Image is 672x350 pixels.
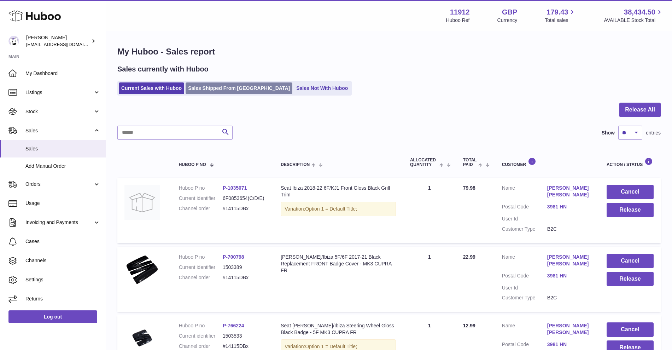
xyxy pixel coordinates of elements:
div: Customer [502,157,592,167]
dd: B2C [547,294,592,301]
h1: My Huboo - Sales report [117,46,661,57]
dt: User Id [502,285,547,291]
dt: Huboo P no [179,322,223,329]
span: Invoicing and Payments [25,219,93,226]
a: [PERSON_NAME] [PERSON_NAME] [547,185,592,198]
td: 1 [403,247,456,312]
img: no-photo.jpg [124,185,160,220]
dt: Current identifier [179,264,223,271]
dd: 6F0853654(C/D/E) [223,195,267,202]
span: Total sales [545,17,576,24]
a: Sales Shipped From [GEOGRAPHIC_DATA] [186,82,292,94]
dd: #14115DBx [223,205,267,212]
span: Stock [25,108,93,115]
button: Cancel [607,254,654,268]
dd: 1503389 [223,264,267,271]
div: [PERSON_NAME]/Ibiza 5F/6F 2017-21 Black Replacement FRONT Badge Cover - MK3 CUPRA FR [281,254,396,274]
a: 179.43 Total sales [545,7,576,24]
div: Seat Ibiza 2018-22 6F/KJ1 Front Gloss Black Grill Trim [281,185,396,198]
dd: 1503533 [223,333,267,339]
button: Release All [619,103,661,117]
a: Sales Not With Huboo [294,82,350,94]
button: Release [607,203,654,217]
div: Seat [PERSON_NAME]/Ibiza Steering Wheel Gloss Black Badge - 5F MK3 CUPRA FR [281,322,396,336]
dt: Huboo P no [179,254,223,260]
strong: GBP [502,7,517,17]
span: Usage [25,200,100,207]
dt: Postal Code [502,272,547,281]
span: Cases [25,238,100,245]
span: ALLOCATED Quantity [410,158,438,167]
dt: User Id [502,216,547,222]
dd: B2C [547,226,592,233]
span: 38,434.50 [624,7,655,17]
dd: #14115DBx [223,274,267,281]
span: Settings [25,276,100,283]
dt: Customer Type [502,226,547,233]
span: Huboo P no [179,162,206,167]
span: 179.43 [547,7,568,17]
a: Log out [8,310,97,323]
span: Option 1 = Default Title; [305,344,357,349]
span: [EMAIL_ADDRESS][DOMAIN_NAME] [26,41,104,47]
span: Returns [25,296,100,302]
dd: #14115DBx [223,343,267,350]
div: Huboo Ref [446,17,470,24]
a: P-1035071 [223,185,247,191]
dt: Current identifier [179,195,223,202]
dt: Channel order [179,205,223,212]
span: 12.99 [463,323,475,328]
a: 3981 HN [547,341,592,348]
span: entries [646,130,661,136]
dt: Name [502,322,547,338]
div: Currency [497,17,518,24]
div: Variation: [281,202,396,216]
span: 22.99 [463,254,475,260]
a: 3981 HN [547,272,592,279]
div: Action / Status [607,157,654,167]
span: 79.98 [463,185,475,191]
span: Description [281,162,310,167]
span: Sales [25,145,100,152]
a: P-766224 [223,323,244,328]
dt: Customer Type [502,294,547,301]
span: Listings [25,89,93,96]
span: Sales [25,127,93,134]
div: [PERSON_NAME] [26,34,90,48]
a: 3981 HN [547,203,592,210]
span: Total paid [463,158,477,167]
span: Orders [25,181,93,188]
img: info@carbonmyride.com [8,36,19,46]
button: Release [607,272,654,286]
td: 1 [403,178,456,243]
h2: Sales currently with Huboo [117,64,209,74]
a: Current Sales with Huboo [119,82,184,94]
dt: Channel order [179,274,223,281]
img: $_1.PNG [124,254,160,286]
span: Add Manual Order [25,163,100,170]
a: [PERSON_NAME] [PERSON_NAME] [547,254,592,267]
span: AVAILABLE Stock Total [604,17,664,24]
button: Cancel [607,322,654,337]
dt: Name [502,185,547,200]
a: [PERSON_NAME] [PERSON_NAME] [547,322,592,336]
dt: Huboo P no [179,185,223,191]
dt: Current identifier [179,333,223,339]
span: Channels [25,257,100,264]
dt: Channel order [179,343,223,350]
dt: Name [502,254,547,269]
button: Cancel [607,185,654,199]
a: P-700798 [223,254,244,260]
span: My Dashboard [25,70,100,77]
a: 38,434.50 AVAILABLE Stock Total [604,7,664,24]
span: Option 1 = Default Title; [305,206,357,212]
strong: 11912 [450,7,470,17]
dt: Postal Code [502,341,547,350]
dt: Postal Code [502,203,547,212]
label: Show [602,130,615,136]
